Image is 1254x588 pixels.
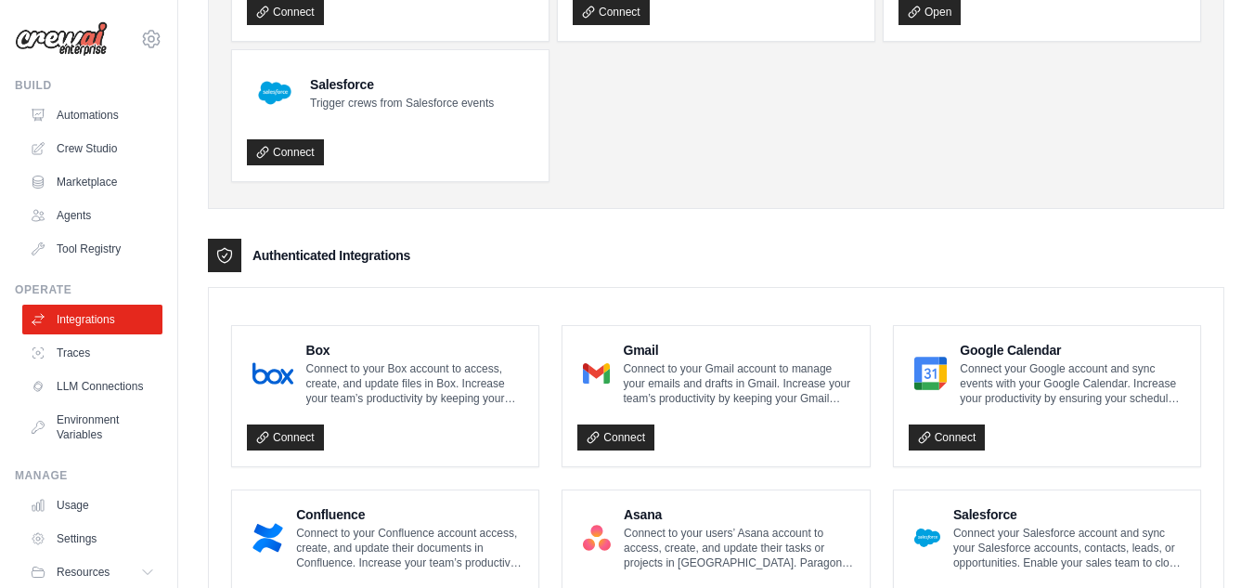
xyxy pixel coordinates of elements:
[960,341,1185,359] h4: Google Calendar
[15,282,162,297] div: Operate
[310,75,494,94] h4: Salesforce
[577,425,654,451] a: Connect
[57,565,110,580] span: Resources
[15,21,108,57] img: Logo
[22,372,162,401] a: LLM Connections
[252,519,283,556] img: Confluence Logo
[247,425,324,451] a: Connect
[15,468,162,483] div: Manage
[22,490,162,520] a: Usage
[252,355,293,392] img: Box Logo
[22,201,162,230] a: Agents
[22,100,162,130] a: Automations
[22,305,162,334] a: Integrations
[624,505,855,524] h4: Asana
[247,139,324,165] a: Connect
[624,526,855,570] p: Connect to your users’ Asana account to access, create, and update their tasks or projects in [GE...
[914,355,948,392] img: Google Calendar Logo
[296,526,524,570] p: Connect to your Confluence account access, create, and update their documents in Confluence. Incr...
[306,361,524,406] p: Connect to your Box account to access, create, and update files in Box. Increase your team’s prod...
[623,341,854,359] h4: Gmail
[960,361,1185,406] p: Connect your Google account and sync events with your Google Calendar. Increase your productivity...
[583,519,611,556] img: Asana Logo
[909,425,986,451] a: Connect
[306,341,524,359] h4: Box
[623,361,854,406] p: Connect to your Gmail account to manage your emails and drafts in Gmail. Increase your team’s pro...
[252,246,410,265] h3: Authenticated Integrations
[22,134,162,163] a: Crew Studio
[953,526,1185,570] p: Connect your Salesforce account and sync your Salesforce accounts, contacts, leads, or opportunit...
[296,505,524,524] h4: Confluence
[22,524,162,554] a: Settings
[22,405,162,450] a: Environment Variables
[22,557,162,587] button: Resources
[22,338,162,368] a: Traces
[583,355,610,392] img: Gmail Logo
[953,505,1185,524] h4: Salesforce
[914,519,940,556] img: Salesforce Logo
[15,78,162,93] div: Build
[252,71,297,115] img: Salesforce Logo
[22,234,162,264] a: Tool Registry
[22,167,162,197] a: Marketplace
[310,96,494,111] p: Trigger crews from Salesforce events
